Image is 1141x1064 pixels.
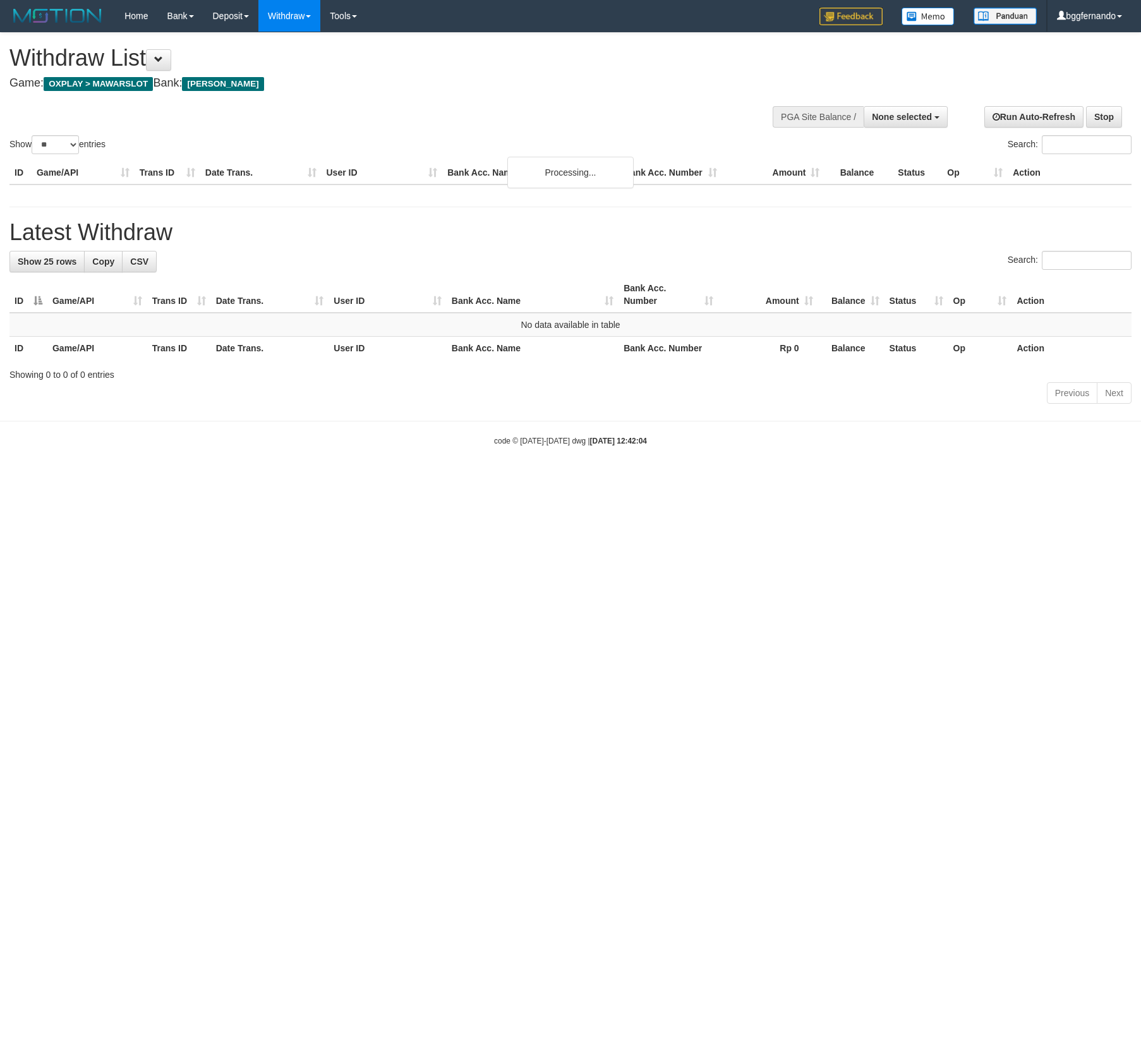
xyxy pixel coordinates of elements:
[1097,382,1132,404] a: Next
[948,337,1012,360] th: Op
[494,437,647,445] small: code © [DATE]-[DATE] dwg |
[884,337,948,360] th: Status
[1008,251,1132,270] label: Search:
[9,6,106,25] img: MOTION_logo.png
[9,251,85,272] a: Show 25 rows
[1008,135,1132,154] label: Search:
[447,337,619,360] th: Bank Acc. Name
[590,437,647,445] strong: [DATE] 12:42:04
[9,277,47,313] th: ID: activate to sort column descending
[773,106,864,128] div: PGA Site Balance /
[718,337,818,360] th: Rp 0
[507,157,634,188] div: Processing...
[44,77,153,91] span: OXPLAY > MAWARSLOT
[47,277,147,313] th: Game/API: activate to sort column ascending
[818,277,884,313] th: Balance: activate to sort column ascending
[9,135,106,154] label: Show entries
[9,337,47,360] th: ID
[722,161,825,184] th: Amount
[893,161,942,184] th: Status
[884,277,948,313] th: Status: activate to sort column ascending
[47,337,147,360] th: Game/API
[84,251,123,272] a: Copy
[147,277,211,313] th: Trans ID: activate to sort column ascending
[9,220,1132,245] h1: Latest Withdraw
[32,161,135,184] th: Game/API
[619,337,718,360] th: Bank Acc. Number
[1042,251,1132,270] input: Search:
[1086,106,1122,128] a: Stop
[447,277,619,313] th: Bank Acc. Name: activate to sort column ascending
[442,161,619,184] th: Bank Acc. Name
[322,161,443,184] th: User ID
[32,135,79,154] select: Showentries
[1047,382,1097,404] a: Previous
[9,77,748,90] h4: Game: Bank:
[329,277,447,313] th: User ID: activate to sort column ascending
[1042,135,1132,154] input: Search:
[824,161,893,184] th: Balance
[18,257,76,267] span: Show 25 rows
[974,8,1037,25] img: panduan.png
[619,277,718,313] th: Bank Acc. Number: activate to sort column ascending
[9,45,748,71] h1: Withdraw List
[329,337,447,360] th: User ID
[872,112,932,122] span: None selected
[864,106,948,128] button: None selected
[130,257,148,267] span: CSV
[818,337,884,360] th: Balance
[211,277,329,313] th: Date Trans.: activate to sort column ascending
[182,77,263,91] span: [PERSON_NAME]
[902,8,955,25] img: Button%20Memo.svg
[122,251,157,272] a: CSV
[92,257,114,267] span: Copy
[819,8,883,25] img: Feedback.jpg
[942,161,1008,184] th: Op
[147,337,211,360] th: Trans ID
[1011,337,1132,360] th: Action
[135,161,200,184] th: Trans ID
[9,161,32,184] th: ID
[1008,161,1132,184] th: Action
[9,313,1132,337] td: No data available in table
[1011,277,1132,313] th: Action
[200,161,322,184] th: Date Trans.
[948,277,1012,313] th: Op: activate to sort column ascending
[718,277,818,313] th: Amount: activate to sort column ascending
[9,363,1132,381] div: Showing 0 to 0 of 0 entries
[211,337,329,360] th: Date Trans.
[619,161,722,184] th: Bank Acc. Number
[984,106,1084,128] a: Run Auto-Refresh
